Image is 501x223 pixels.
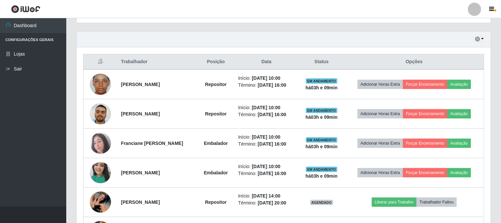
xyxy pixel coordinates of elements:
time: [DATE] 16:00 [258,82,286,88]
li: Término: [238,170,295,177]
li: Término: [238,200,295,206]
button: Adicionar Horas Extra [358,139,403,148]
img: 1744410035254.jpeg [90,192,111,213]
button: Forçar Encerramento [403,80,447,89]
time: [DATE] 20:00 [258,200,286,205]
strong: Embalador [204,170,228,175]
strong: há 03 h e 09 min [306,85,338,90]
button: Liberar para Trabalho [372,198,417,207]
li: Término: [238,141,295,148]
span: EM ANDAMENTO [306,78,337,84]
strong: Embalador [204,141,228,146]
button: Avaliação [447,109,471,118]
img: CoreUI Logo [11,5,40,13]
li: Início: [238,134,295,141]
strong: [PERSON_NAME] [121,82,160,87]
strong: há 03 h e 09 min [306,173,338,179]
time: [DATE] 16:00 [258,171,286,176]
button: Forçar Encerramento [403,168,447,177]
th: Opções [345,54,484,70]
span: EM ANDAMENTO [306,137,337,143]
button: Adicionar Horas Extra [358,80,403,89]
strong: [PERSON_NAME] [121,170,160,175]
strong: Repositor [205,200,227,205]
li: Término: [238,82,295,89]
button: Avaliação [447,139,471,148]
li: Início: [238,163,295,170]
th: Posição [197,54,234,70]
img: 1742396423884.jpeg [90,158,111,187]
button: Forçar Encerramento [403,109,447,118]
th: Status [299,54,344,70]
span: AGENDADO [310,200,333,205]
button: Avaliação [447,80,471,89]
time: [DATE] 14:00 [252,193,280,199]
button: Adicionar Horas Extra [358,168,403,177]
span: EM ANDAMENTO [306,167,337,172]
button: Trabalhador Faltou [417,198,457,207]
img: 1692719083262.jpeg [90,66,111,103]
time: [DATE] 10:00 [252,164,280,169]
button: Forçar Encerramento [403,139,447,148]
li: Início: [238,104,295,111]
strong: [PERSON_NAME] [121,200,160,205]
button: Adicionar Horas Extra [358,109,403,118]
th: Trabalhador [117,54,197,70]
span: EM ANDAMENTO [306,108,337,113]
strong: Repositor [205,111,227,116]
li: Término: [238,111,295,118]
time: [DATE] 10:00 [252,105,280,110]
strong: Franciane [PERSON_NAME] [121,141,183,146]
img: 1696116228317.jpeg [90,95,111,133]
li: Início: [238,193,295,200]
li: Início: [238,75,295,82]
time: [DATE] 10:00 [252,75,280,81]
time: [DATE] 16:00 [258,141,286,147]
th: Data [234,54,299,70]
strong: há 03 h e 09 min [306,114,338,120]
img: 1708625639310.jpeg [90,133,111,154]
time: [DATE] 16:00 [258,112,286,117]
strong: [PERSON_NAME] [121,111,160,116]
button: Avaliação [447,168,471,177]
strong: há 03 h e 09 min [306,144,338,149]
time: [DATE] 10:00 [252,134,280,140]
strong: Repositor [205,82,227,87]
